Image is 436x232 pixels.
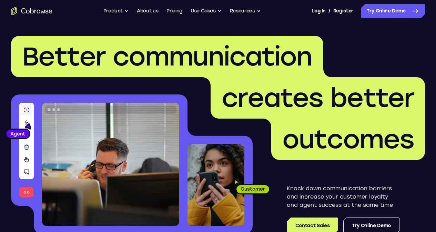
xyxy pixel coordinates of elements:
[312,4,325,18] a: Log In
[103,4,129,18] button: Product
[187,144,244,226] img: A customer holding their phone
[191,4,222,18] button: Use Cases
[230,4,261,18] button: Resources
[287,184,399,209] p: Knock down communication barriers and increase your customer loyalty and agent success at the sam...
[333,4,353,18] a: Register
[137,4,158,18] a: About us
[328,7,331,15] span: /
[11,7,52,15] a: Go to the home page
[222,82,414,113] span: creates better
[22,41,312,72] span: Better communication
[166,4,182,18] a: Pricing
[361,4,425,18] a: Try Online Demo
[282,124,414,155] span: outcomes
[42,103,179,226] img: A customer support agent talking on the phone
